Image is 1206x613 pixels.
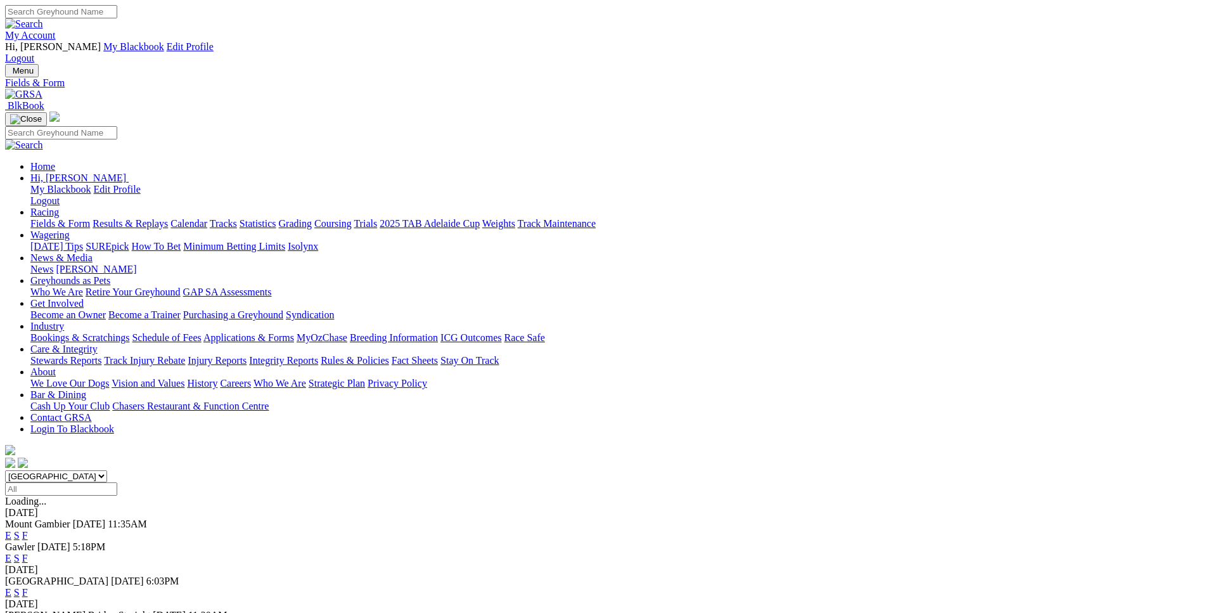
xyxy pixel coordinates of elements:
span: 5:18PM [73,541,106,552]
img: logo-grsa-white.png [49,112,60,122]
div: About [30,378,1201,389]
span: 11:35AM [108,519,147,529]
a: Fact Sheets [392,355,438,366]
a: Racing [30,207,59,217]
a: History [187,378,217,389]
a: Schedule of Fees [132,332,201,343]
a: Track Maintenance [518,218,596,229]
a: Applications & Forms [203,332,294,343]
a: Cash Up Your Club [30,401,110,411]
a: Become an Owner [30,309,106,320]
a: Coursing [314,218,352,229]
a: Contact GRSA [30,412,91,423]
a: Strategic Plan [309,378,365,389]
a: Breeding Information [350,332,438,343]
a: Tracks [210,218,237,229]
div: Bar & Dining [30,401,1201,412]
button: Toggle navigation [5,64,39,77]
a: Logout [5,53,34,63]
span: [DATE] [73,519,106,529]
a: Careers [220,378,251,389]
div: My Account [5,41,1201,64]
input: Search [5,126,117,139]
a: My Blackbook [103,41,164,52]
span: Hi, [PERSON_NAME] [5,41,101,52]
a: Grading [279,218,312,229]
div: Industry [30,332,1201,344]
a: Trials [354,218,377,229]
div: Racing [30,218,1201,229]
a: E [5,587,11,598]
a: S [14,587,20,598]
a: F [22,530,28,541]
a: Chasers Restaurant & Function Centre [112,401,269,411]
a: BlkBook [5,100,44,111]
div: [DATE] [5,598,1201,610]
a: GAP SA Assessments [183,287,272,297]
a: Logout [30,195,60,206]
img: facebook.svg [5,458,15,468]
a: Hi, [PERSON_NAME] [30,172,129,183]
a: Get Involved [30,298,84,309]
input: Select date [5,482,117,496]
a: Purchasing a Greyhound [183,309,283,320]
a: How To Bet [132,241,181,252]
input: Search [5,5,117,18]
div: Hi, [PERSON_NAME] [30,184,1201,207]
img: twitter.svg [18,458,28,468]
div: News & Media [30,264,1201,275]
a: [PERSON_NAME] [56,264,136,274]
a: SUREpick [86,241,129,252]
a: ICG Outcomes [440,332,501,343]
a: Bar & Dining [30,389,86,400]
a: Stewards Reports [30,355,101,366]
span: Hi, [PERSON_NAME] [30,172,126,183]
button: Toggle navigation [5,112,47,126]
div: [DATE] [5,564,1201,576]
span: 6:03PM [146,576,179,586]
a: Injury Reports [188,355,247,366]
div: Wagering [30,241,1201,252]
a: [DATE] Tips [30,241,83,252]
span: Mount Gambier [5,519,70,529]
a: Stay On Track [440,355,499,366]
span: Gawler [5,541,35,552]
a: S [14,553,20,564]
img: Search [5,139,43,151]
span: BlkBook [8,100,44,111]
a: Who We Are [30,287,83,297]
a: My Account [5,30,56,41]
a: Isolynx [288,241,318,252]
a: Minimum Betting Limits [183,241,285,252]
a: MyOzChase [297,332,347,343]
a: Fields & Form [5,77,1201,89]
a: Statistics [240,218,276,229]
a: Privacy Policy [368,378,427,389]
a: My Blackbook [30,184,91,195]
a: Fields & Form [30,218,90,229]
a: Calendar [170,218,207,229]
a: About [30,366,56,377]
span: Loading... [5,496,46,507]
div: Care & Integrity [30,355,1201,366]
a: Edit Profile [94,184,141,195]
span: [DATE] [37,541,70,552]
a: Greyhounds as Pets [30,275,110,286]
div: Get Involved [30,309,1201,321]
a: F [22,553,28,564]
a: 2025 TAB Adelaide Cup [380,218,480,229]
a: Edit Profile [167,41,214,52]
a: Results & Replays [93,218,168,229]
a: F [22,587,28,598]
a: Vision and Values [112,378,184,389]
a: Weights [482,218,515,229]
a: Become a Trainer [108,309,181,320]
span: [GEOGRAPHIC_DATA] [5,576,108,586]
a: Track Injury Rebate [104,355,185,366]
a: E [5,553,11,564]
a: Syndication [286,309,334,320]
a: Home [30,161,55,172]
a: Care & Integrity [30,344,98,354]
a: Race Safe [504,332,544,343]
